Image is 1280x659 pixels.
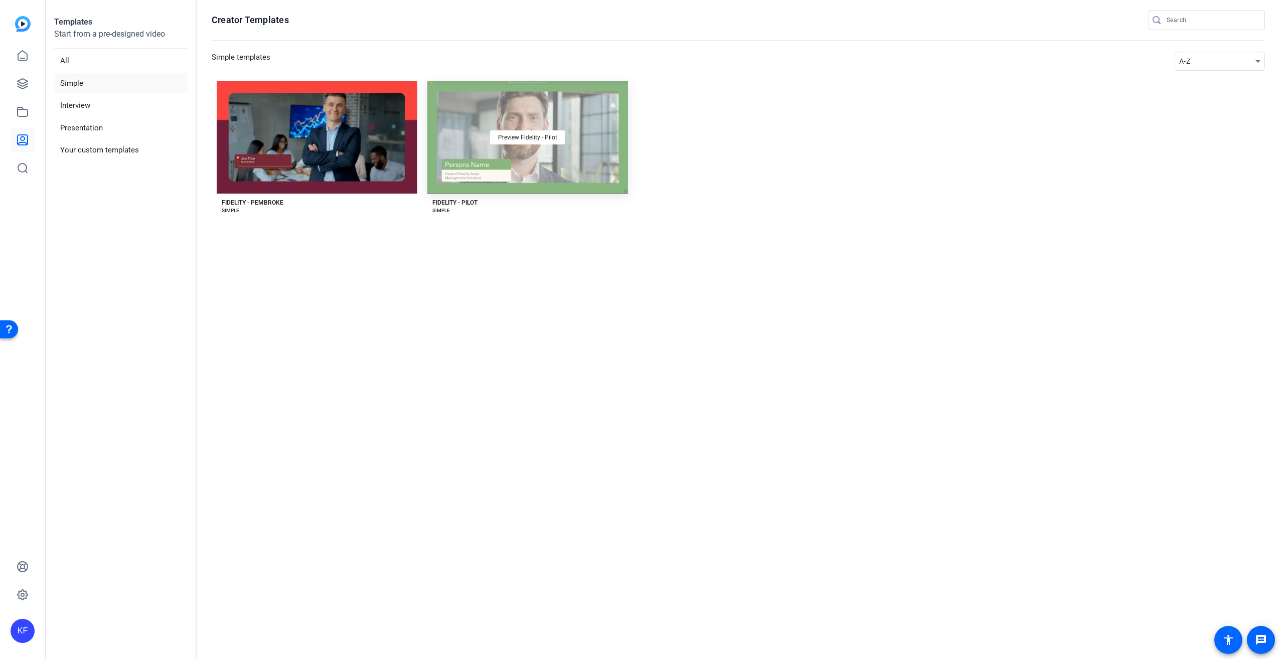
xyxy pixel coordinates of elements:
h1: Creator Templates [212,14,289,26]
h3: Simple templates [212,52,270,71]
li: Interview [54,95,188,116]
div: SIMPLE [432,207,450,215]
strong: Templates [54,17,92,27]
li: All [54,51,188,71]
p: Start from a pre-designed video [54,28,188,49]
div: SIMPLE [222,207,239,215]
button: Template image [217,81,417,194]
li: Your custom templates [54,140,188,160]
span: A-Z [1179,57,1190,65]
li: Simple [54,73,188,94]
img: blue-gradient.svg [15,16,31,32]
mat-icon: accessibility [1222,634,1234,646]
div: FIDELITY - PILOT [432,199,477,207]
div: FIDELITY - PEMBROKE [222,199,283,207]
mat-icon: message [1255,634,1267,646]
li: Presentation [54,118,188,138]
div: KF [11,619,35,643]
input: Search [1167,14,1257,26]
span: Preview Fidelity - Pilot [498,134,557,140]
button: Template imagePreview Fidelity - Pilot [427,81,628,194]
